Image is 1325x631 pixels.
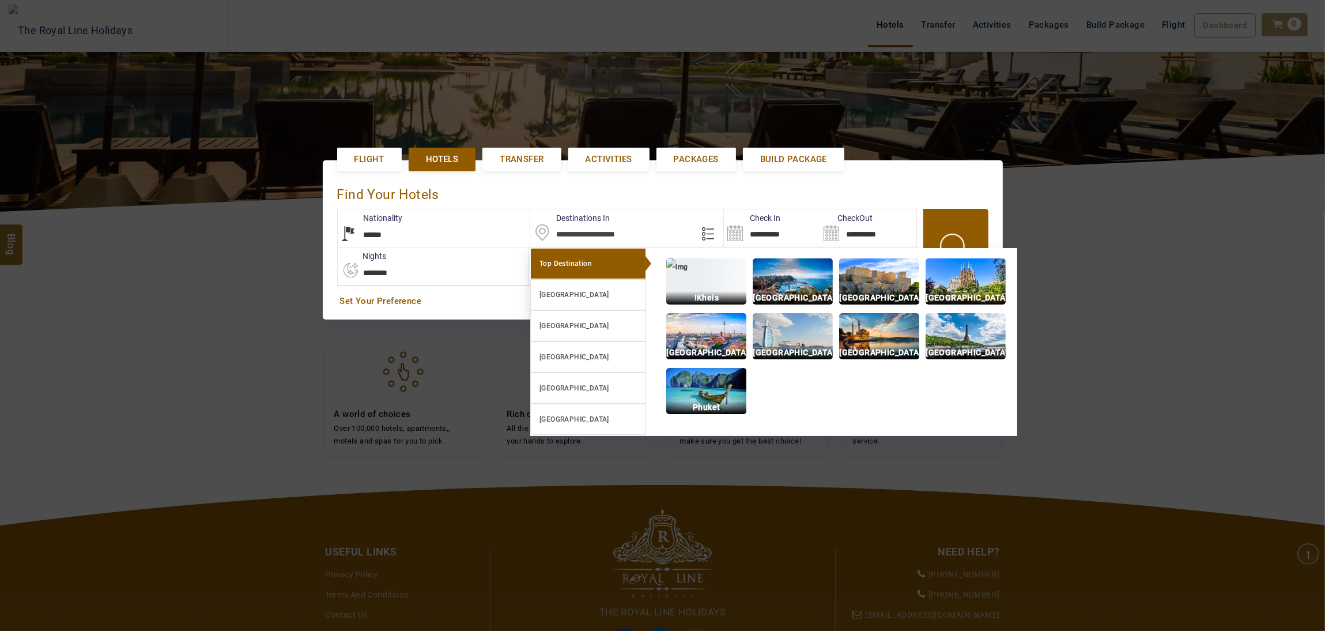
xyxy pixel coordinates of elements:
[409,148,475,171] a: Hotels
[586,153,632,166] span: Activities
[753,258,833,305] img: img
[568,148,650,171] a: Activities
[926,346,1006,359] p: [GEOGRAPHIC_DATA]
[539,322,609,330] b: [GEOGRAPHIC_DATA]
[926,258,1006,305] img: img
[337,148,402,171] a: Flight
[530,373,646,404] a: [GEOGRAPHIC_DATA]
[539,384,609,392] b: [GEOGRAPHIC_DATA]
[666,313,746,359] img: img
[338,212,403,224] label: Nationality
[500,153,543,166] span: Transfer
[724,209,820,247] input: Search
[753,313,833,359] img: img
[743,148,844,171] a: Build Package
[753,291,833,305] p: [GEOGRAPHIC_DATA]
[482,148,561,171] a: Transfer
[839,313,919,359] img: img
[529,250,580,262] label: Rooms
[539,415,609,423] b: [GEOGRAPHIC_DATA]
[426,153,458,166] span: Hotels
[354,153,384,166] span: Flight
[666,258,746,305] img: img
[753,346,833,359] p: [GEOGRAPHIC_DATA]
[539,260,592,268] b: Top Destination
[340,295,986,307] a: Set Your Preference
[926,291,1006,305] p: [GEOGRAPHIC_DATA]
[530,341,646,373] a: [GEOGRAPHIC_DATA]
[530,279,646,310] a: [GEOGRAPHIC_DATA]
[666,291,746,305] p: !Kheis
[724,212,780,224] label: Check In
[666,401,746,414] p: Phuket
[760,153,827,166] span: Build Package
[926,313,1006,359] img: img
[656,148,736,171] a: Packages
[820,209,916,247] input: Search
[674,153,719,166] span: Packages
[337,175,988,209] div: Find Your Hotels
[539,291,609,299] b: [GEOGRAPHIC_DATA]
[337,250,387,262] label: nights
[530,248,646,279] a: Top Destination
[530,212,610,224] label: Destinations In
[530,310,646,341] a: [GEOGRAPHIC_DATA]
[666,368,746,414] img: img
[666,346,746,359] p: [GEOGRAPHIC_DATA]
[820,212,873,224] label: CheckOut
[839,346,919,359] p: [GEOGRAPHIC_DATA]
[539,353,609,361] b: [GEOGRAPHIC_DATA]
[839,258,919,305] img: img
[839,291,919,305] p: [GEOGRAPHIC_DATA]
[530,404,646,435] a: [GEOGRAPHIC_DATA]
